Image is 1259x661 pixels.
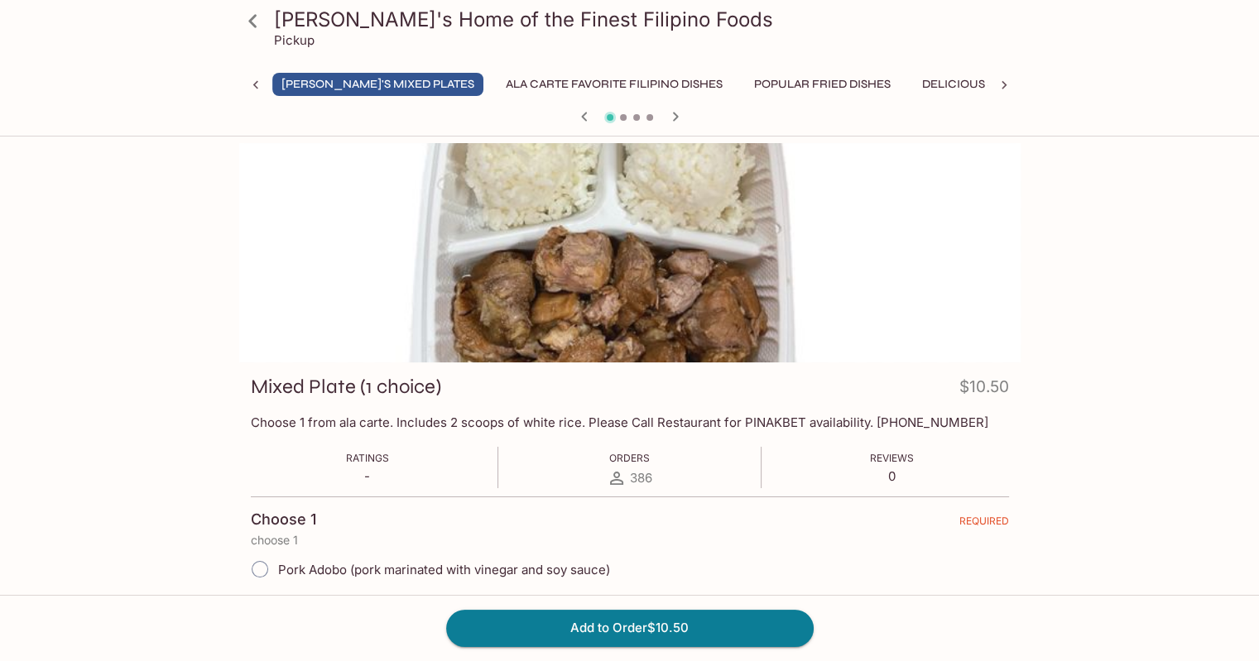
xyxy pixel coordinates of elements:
[274,32,315,48] p: Pickup
[446,610,814,646] button: Add to Order$10.50
[497,73,732,96] button: Ala Carte Favorite Filipino Dishes
[609,452,650,464] span: Orders
[346,468,389,484] p: -
[251,414,1009,430] p: Choose 1 from ala carte. Includes 2 scoops of white rice. Please Call Restaurant for PINAKBET ava...
[251,510,316,529] h4: Choose 1
[251,374,441,400] h3: Mixed Plate (1 choice)
[913,73,1036,96] button: Delicious Soups
[870,468,914,484] p: 0
[630,470,652,486] span: 386
[959,374,1009,406] h4: $10.50
[274,7,1014,32] h3: [PERSON_NAME]'s Home of the Finest Filipino Foods
[745,73,900,96] button: Popular Fried Dishes
[251,534,1009,547] p: choose 1
[346,452,389,464] span: Ratings
[278,562,610,577] span: Pork Adobo (pork marinated with vinegar and soy sauce)
[272,73,483,96] button: [PERSON_NAME]'s Mixed Plates
[239,143,1021,362] div: Mixed Plate (1 choice)
[959,515,1009,534] span: REQUIRED
[870,452,914,464] span: Reviews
